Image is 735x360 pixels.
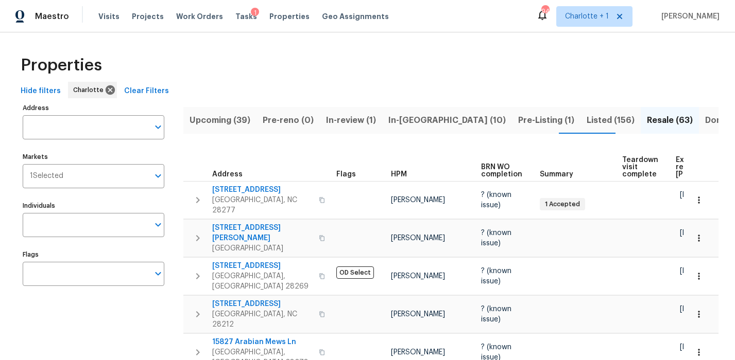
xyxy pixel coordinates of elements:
span: [DATE] [680,191,702,199]
span: [PERSON_NAME] [391,311,445,318]
label: Markets [23,154,164,160]
span: [DATE] [680,305,702,313]
span: BRN WO completion [481,164,522,178]
span: In-[GEOGRAPHIC_DATA] (10) [388,113,506,128]
span: 1 Accepted [541,200,584,209]
span: Teardown visit complete [622,156,658,178]
span: OD Select [336,266,374,279]
span: Charlotte [73,85,108,95]
span: Visits [98,11,119,22]
button: Open [151,120,165,134]
button: Open [151,266,165,281]
span: 15827 Arabian Mews Ln [212,337,313,347]
button: Open [151,169,165,183]
span: [GEOGRAPHIC_DATA] [212,243,313,254]
span: [PERSON_NAME] [391,196,445,204]
span: Tasks [235,13,257,20]
span: Hide filters [21,85,61,98]
span: [GEOGRAPHIC_DATA], [GEOGRAPHIC_DATA] 28269 [212,271,313,292]
span: [DATE] [680,344,702,351]
button: Clear Filters [120,82,173,101]
span: [GEOGRAPHIC_DATA], NC 28212 [212,309,313,330]
div: 1 [251,8,259,18]
span: Projects [132,11,164,22]
span: ? (known issue) [481,267,511,285]
span: Charlotte + 1 [565,11,609,22]
button: Hide filters [16,82,65,101]
span: ? (known issue) [481,305,511,323]
label: Flags [23,251,164,258]
span: Listed (156) [587,113,635,128]
span: Properties [21,60,102,70]
span: Upcoming (39) [190,113,250,128]
span: [PERSON_NAME] [391,349,445,356]
label: Address [23,105,164,111]
span: Properties [269,11,310,22]
span: [DATE] [680,229,702,237]
span: Address [212,171,243,178]
label: Individuals [23,203,164,209]
span: Work Orders [176,11,223,22]
div: 94 [541,6,549,16]
button: Open [151,218,165,232]
span: Maestro [35,11,69,22]
span: [PERSON_NAME] [391,235,445,242]
span: Pre-Listing (1) [518,113,574,128]
span: Clear Filters [124,85,169,98]
span: Resale (63) [647,113,693,128]
span: ? (known issue) [481,191,511,209]
span: [STREET_ADDRESS] [212,185,313,195]
span: HPM [391,171,407,178]
span: [PERSON_NAME] [657,11,720,22]
span: [STREET_ADDRESS][PERSON_NAME] [212,223,313,243]
span: Expected resale [PERSON_NAME] [676,156,734,178]
span: [STREET_ADDRESS] [212,261,313,271]
span: [DATE] [680,267,702,275]
span: Pre-reno (0) [263,113,314,128]
span: [GEOGRAPHIC_DATA], NC 28277 [212,195,313,215]
span: ? (known issue) [481,229,511,247]
span: Flags [336,171,356,178]
div: Charlotte [68,82,117,98]
span: 1 Selected [30,172,63,181]
span: [PERSON_NAME] [391,273,445,280]
span: Summary [540,171,573,178]
span: [STREET_ADDRESS] [212,299,313,309]
span: Geo Assignments [322,11,389,22]
span: In-review (1) [326,113,376,128]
